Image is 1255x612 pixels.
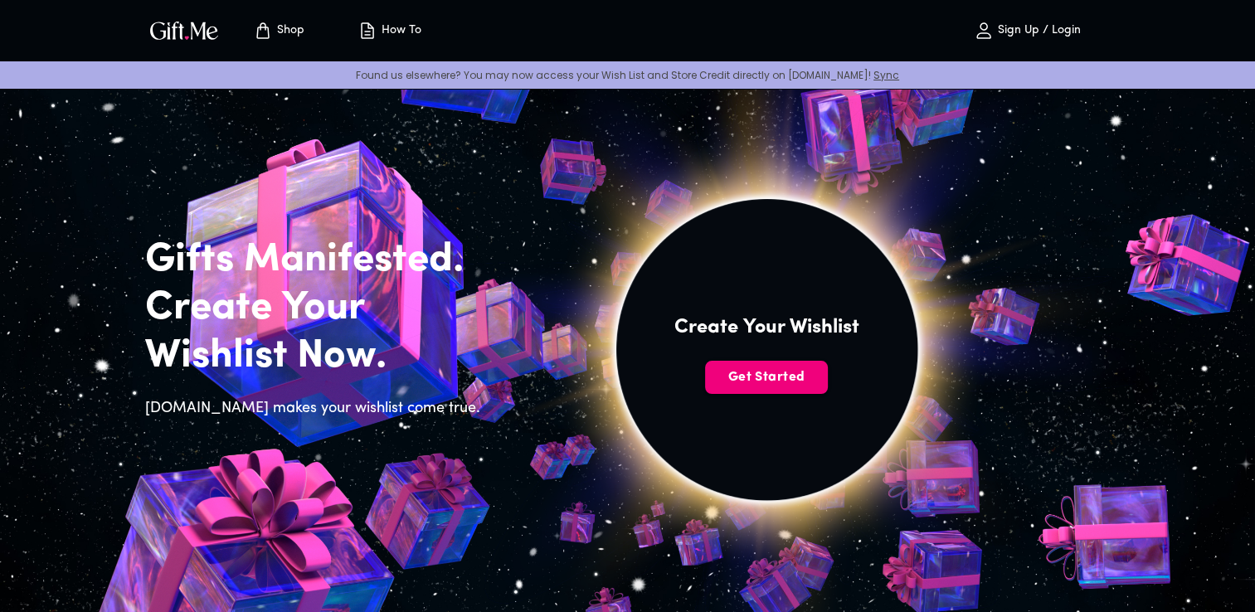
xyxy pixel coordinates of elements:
[344,4,435,57] button: How To
[377,24,421,38] p: How To
[705,361,828,394] button: Get Started
[873,68,899,82] a: Sync
[674,314,859,341] h4: Create Your Wishlist
[147,18,221,42] img: GiftMe Logo
[945,4,1111,57] button: Sign Up / Login
[705,368,828,386] span: Get Started
[145,333,490,381] h2: Wishlist Now.
[273,24,304,38] p: Shop
[994,24,1081,38] p: Sign Up / Login
[145,397,490,420] h6: [DOMAIN_NAME] makes your wishlist come true.
[13,68,1242,82] p: Found us elsewhere? You may now access your Wish List and Store Credit directly on [DOMAIN_NAME]!
[358,21,377,41] img: how-to.svg
[145,284,490,333] h2: Create Your
[145,236,490,284] h2: Gifts Manifested.
[145,21,223,41] button: GiftMe Logo
[233,4,324,57] button: Store page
